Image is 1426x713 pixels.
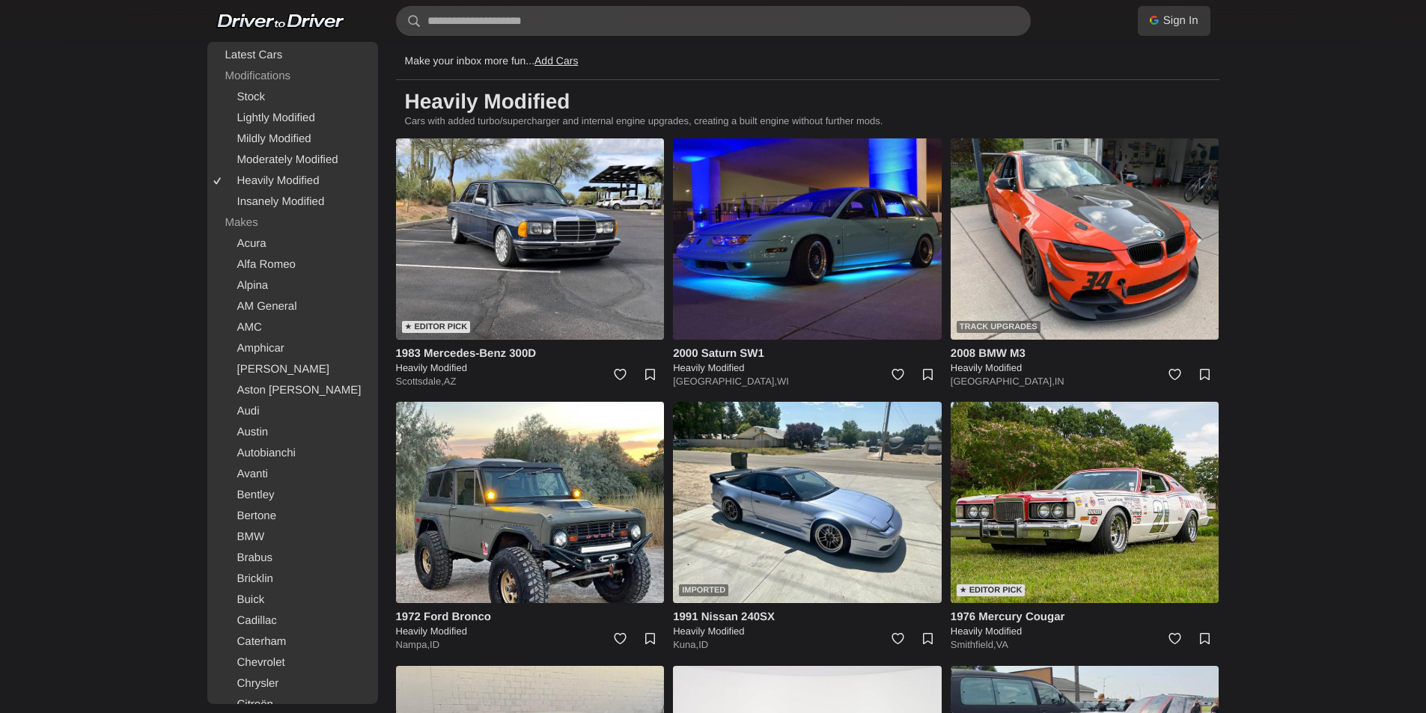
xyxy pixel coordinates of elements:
h4: 1972 Ford Bronco [396,609,665,625]
a: VA [996,639,1008,650]
a: Acura [210,233,375,254]
a: Nampa, [396,639,430,650]
a: Caterham [210,631,375,652]
a: Add Cars [534,55,578,67]
a: 1991 Nissan 240SX Heavily Modified [673,609,942,638]
h4: 1983 Mercedes-Benz 300D [396,346,665,361]
a: Imported [673,402,942,603]
div: ★ Editor Pick [957,584,1026,596]
a: Alfa Romeo [210,254,375,275]
a: Buick [210,590,375,611]
h5: Heavily Modified [396,625,665,638]
a: Austin [210,422,375,443]
a: AZ [444,376,457,387]
div: Track Upgrades [957,321,1040,333]
a: Amphicar [210,338,375,359]
a: Chrysler [210,673,375,694]
a: Stock [210,87,375,108]
a: AMC [210,317,375,338]
a: Bertone [210,506,375,527]
a: Chevrolet [210,652,375,673]
a: Smithfield, [951,639,996,650]
img: 2008 BMW M3 for sale [951,138,1219,340]
a: Cadillac [210,611,375,631]
a: Track Upgrades [951,138,1219,340]
a: Brabus [210,548,375,569]
a: Latest Cars [210,45,375,66]
img: 1991 Nissan 240SX for sale [673,402,942,603]
h4: 2008 BMW M3 [951,346,1219,361]
a: Aston [PERSON_NAME] [210,380,375,401]
a: ID [430,639,439,650]
p: Cars with added turbo/supercharger and internal engine upgrades, creating a built engine without ... [396,114,1219,138]
a: Moderately Modified [210,150,375,171]
a: Insanely Modified [210,192,375,212]
img: 1972 Ford Bronco for sale [396,402,665,603]
a: 1983 Mercedes-Benz 300D Heavily Modified [396,346,665,375]
h1: Heavily Modified [396,80,1204,123]
a: [PERSON_NAME] [210,359,375,380]
a: ★ Editor Pick [951,402,1219,603]
a: WI [777,376,789,387]
a: Bricklin [210,569,375,590]
h5: Heavily Modified [951,361,1219,375]
h4: 1976 Mercury Cougar [951,609,1219,625]
a: AM General [210,296,375,317]
a: Avanti [210,464,375,485]
a: Mildly Modified [210,129,375,150]
a: [GEOGRAPHIC_DATA], [673,376,777,387]
a: Autobianchi [210,443,375,464]
p: Make your inbox more fun... [405,42,579,79]
div: Modifications [210,66,375,87]
a: ★ Editor Pick [396,138,665,340]
a: Alpina [210,275,375,296]
h4: 2000 Saturn SW1 [673,346,942,361]
h5: Heavily Modified [673,625,942,638]
div: ★ Editor Pick [402,321,471,333]
div: Imported [679,584,728,596]
h4: 1991 Nissan 240SX [673,609,942,625]
img: 1983 Mercedes-Benz 300D for sale [396,138,665,340]
a: 2000 Saturn SW1 Heavily Modified [673,346,942,375]
a: [GEOGRAPHIC_DATA], [951,376,1055,387]
a: Lightly Modified [210,108,375,129]
h5: Heavily Modified [673,361,942,375]
a: Audi [210,401,375,422]
img: 2000 Saturn SW1 for sale [673,138,942,340]
a: 1976 Mercury Cougar Heavily Modified [951,609,1219,638]
a: Bentley [210,485,375,506]
a: BMW [210,527,375,548]
a: IN [1055,376,1064,387]
a: Heavily Modified [210,171,375,192]
div: Makes [210,212,375,233]
a: 1972 Ford Bronco Heavily Modified [396,609,665,638]
a: Sign In [1138,6,1210,36]
a: Scottsdale, [396,376,444,387]
a: Kuna, [673,639,698,650]
img: 1976 Mercury Cougar for sale [951,402,1219,603]
h5: Heavily Modified [396,361,665,375]
a: ID [698,639,708,650]
h5: Heavily Modified [951,625,1219,638]
a: 2008 BMW M3 Heavily Modified [951,346,1219,375]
